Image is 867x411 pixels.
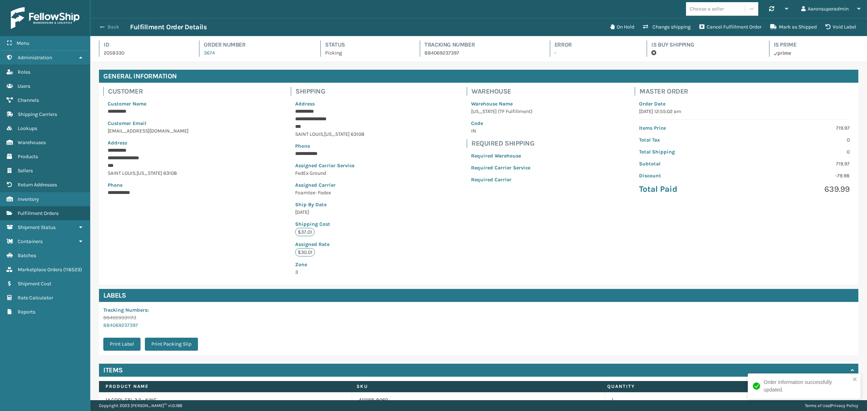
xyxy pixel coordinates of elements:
[471,139,537,148] h4: Required Shipping
[295,228,315,236] p: $37.01
[295,261,365,268] p: Zone
[323,131,324,137] span: ,
[108,87,193,96] h4: Customer
[295,169,365,177] p: FedEx Ground
[18,309,35,315] span: Reports
[18,252,36,259] span: Batches
[639,148,740,156] p: Total Shipping
[825,24,831,29] i: VOIDLABEL
[99,70,858,83] h4: General Information
[103,366,123,375] h4: Items
[108,170,135,176] span: SAINT LOUIS
[18,97,39,103] span: Channels
[749,148,850,156] p: 0
[204,50,215,56] a: 3674
[699,24,704,29] i: Cancel Fulfillment Order
[18,238,43,245] span: Containers
[18,267,62,273] span: Marketplace Orders
[351,131,365,137] span: 63108
[749,184,850,195] p: 639.99
[359,397,388,404] a: 410168-8060
[11,7,79,29] img: logo
[103,322,138,328] a: 884069237397
[104,40,186,49] h4: Id
[749,136,850,144] p: 0
[135,170,137,176] span: ,
[145,338,198,351] button: Print Packing Slip
[18,83,30,89] span: Users
[104,49,186,57] p: 2058330
[639,124,740,132] p: Items Price
[63,267,82,273] span: ( 116523 )
[108,181,189,189] p: Phone
[605,392,858,408] td: 1
[295,189,365,196] p: Foamtex- Fedex
[471,176,532,183] p: Required Carrier
[555,49,634,57] p: -
[108,127,189,135] p: [EMAIL_ADDRESS][DOMAIN_NAME]
[643,24,648,29] i: Change shipping
[18,111,57,117] span: Shipping Carriers
[471,108,532,115] p: [US_STATE] (TF Fulfillment)
[295,248,315,256] p: $30.01
[18,55,52,61] span: Administration
[103,307,149,313] span: Tracking Numbers :
[749,124,850,132] p: 719.97
[610,24,614,29] i: On Hold
[18,139,46,146] span: Warehouses
[639,108,850,115] p: [DATE] 12:55:02 am
[695,20,766,34] button: Cancel Fulfillment Order
[764,378,850,394] div: Order Information successfully updated.
[471,152,532,160] p: Required Warehouse
[103,338,141,351] button: Print Label
[108,100,189,108] p: Customer Name
[749,160,850,168] p: 719.97
[163,170,177,176] span: 63108
[18,153,38,160] span: Products
[97,24,130,30] button: Back
[471,120,532,127] p: Code
[424,49,536,57] p: 884069237397
[639,87,854,96] h4: Master Order
[130,23,207,31] h3: Fulfillment Order Details
[105,383,343,390] label: Product Name
[651,40,756,49] h4: Is Buy Shipping
[295,220,365,228] p: Shipping Cost
[18,69,30,75] span: Roles
[555,40,634,49] h4: Error
[770,24,777,29] i: Mark as Shipped
[471,87,537,96] h4: Warehouse
[108,120,189,127] p: Customer Email
[639,160,740,168] p: Subtotal
[18,281,51,287] span: Shipment Cost
[18,182,57,188] span: Return Addresses
[295,261,365,275] span: 3
[18,224,56,230] span: Shipment Status
[296,87,369,96] h4: Shipping
[103,314,202,321] p: 884059331173
[424,40,536,49] h4: Tracking Number
[774,40,858,49] h4: Is Prime
[99,392,352,408] td: 14 COOL GEL 2.0 - KING
[325,40,407,49] h4: Status
[639,100,850,108] p: Order Date
[18,196,39,202] span: Inventory
[99,289,858,302] h4: Labels
[295,162,365,169] p: Assigned Carrier Service
[295,181,365,189] p: Assigned Carrier
[471,100,532,108] p: Warehouse Name
[18,295,53,301] span: Rate Calculator
[17,40,29,46] span: Menu
[821,20,860,34] button: Void Label
[690,5,724,13] div: Choose a seller
[295,241,365,248] p: Assigned Rate
[749,172,850,179] p: -79.98
[357,383,594,390] label: SKU
[295,131,323,137] span: SAINT LOUIS
[639,172,740,179] p: Discount
[639,136,740,144] p: Total Tax
[18,168,33,174] span: Sellers
[639,184,740,195] p: Total Paid
[18,125,37,131] span: Lookups
[324,131,350,137] span: [US_STATE]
